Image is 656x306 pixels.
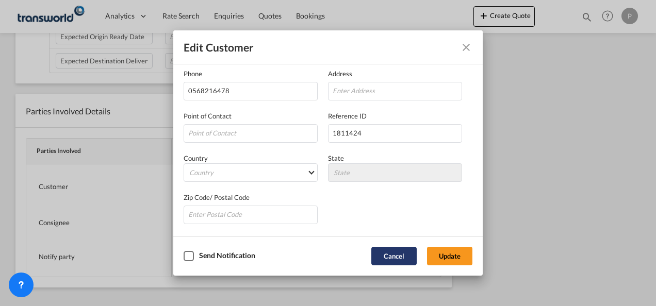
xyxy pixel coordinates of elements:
span: Address [328,70,352,78]
input: Point of Contact [184,124,318,143]
span: Phone [184,70,202,78]
md-dialog: Company Name Email ... [173,30,483,275]
div: Send Notification [199,251,255,260]
md-icon: Close dialog [460,41,472,54]
md-select: State [328,163,462,182]
input: Enter Address [328,82,462,100]
span: Zip Code/ Postal Code [184,193,250,201]
span: Edit Customer [184,41,254,54]
input: Phone Number [184,82,318,100]
md-select: Country [184,163,318,182]
input: Enter Reference ID [328,124,462,143]
md-checkbox: Checkbox No Ink [184,251,255,261]
span: Point of Contact [184,112,232,120]
input: Enter Postal Code [184,206,318,224]
span: State [328,154,344,162]
span: Country [184,154,208,162]
span: Reference ID [328,112,367,120]
button: Update [427,247,472,265]
button: Cancel [371,247,417,265]
button: Close dialog [456,37,477,58]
